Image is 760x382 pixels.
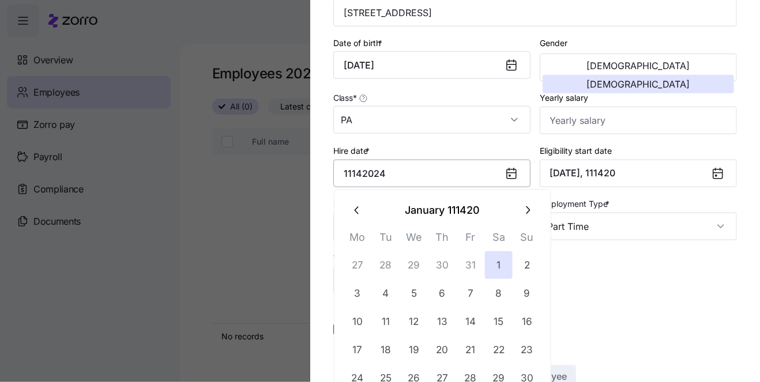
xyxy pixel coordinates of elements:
[540,145,612,157] label: Eligibility start date
[372,336,400,364] button: 18 January 111420
[540,37,567,50] label: Gender
[513,251,541,279] button: 2 January 111420
[428,336,456,364] button: 20 January 111420
[372,251,400,279] button: 28 December 111419
[400,229,428,251] th: We
[344,336,371,364] button: 17 January 111420
[513,229,541,251] th: Su
[372,229,400,251] th: Tu
[587,80,690,89] span: [DEMOGRAPHIC_DATA]
[333,145,372,157] label: Hire date
[485,279,513,307] button: 8 January 111420
[485,308,513,335] button: 15 January 111420
[372,308,400,335] button: 11 January 111420
[540,198,612,210] label: Employment Type
[513,279,541,307] button: 9 January 111420
[540,107,737,134] input: Yearly salary
[333,106,531,134] input: Class
[400,251,428,279] button: 29 December 111419
[513,308,541,335] button: 16 January 111420
[333,92,356,104] span: Class *
[344,279,371,307] button: 3 January 111420
[428,279,456,307] button: 6 January 111420
[333,51,531,79] input: MM/DD/YYYY
[540,213,737,240] input: Select employment type
[344,251,371,279] button: 27 December 111419
[457,279,484,307] button: 7 January 111420
[485,229,513,251] th: Sa
[513,336,541,364] button: 23 January 111420
[457,229,485,251] th: Fr
[344,229,372,251] th: Mo
[457,251,484,279] button: 31 December 111419
[428,229,457,251] th: Th
[457,308,484,335] button: 14 January 111420
[540,160,737,187] button: [DATE], 111420
[587,61,690,70] span: [DEMOGRAPHIC_DATA]
[457,336,484,364] button: 21 January 111420
[371,196,514,224] button: January 111420
[372,279,400,307] button: 4 January 111420
[428,251,456,279] button: 30 December 111419
[485,251,513,279] button: 1 January 111420
[485,336,513,364] button: 22 January 111420
[400,336,428,364] button: 19 January 111420
[333,160,531,187] input: MM/DD/YYYY
[400,308,428,335] button: 12 January 111420
[400,279,428,307] button: 5 January 111420
[344,308,371,335] button: 10 January 111420
[428,308,456,335] button: 13 January 111420
[540,92,588,104] label: Yearly salary
[333,37,385,50] label: Date of birth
